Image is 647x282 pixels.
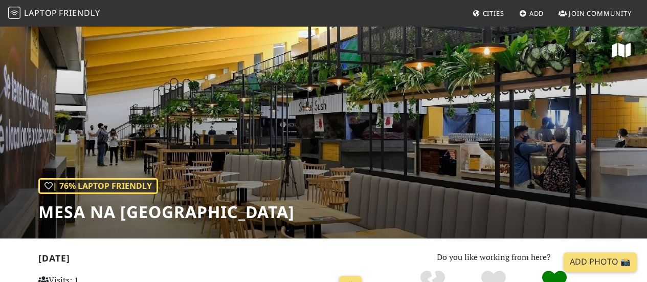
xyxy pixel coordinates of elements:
a: Cities [468,4,508,23]
span: Laptop [24,7,57,18]
h1: Mesa na [GEOGRAPHIC_DATA] [38,202,295,222]
span: Add [529,9,544,18]
div: | 76% Laptop Friendly [38,178,158,194]
img: LaptopFriendly [8,7,20,19]
span: Join Community [569,9,632,18]
a: Add [515,4,548,23]
a: LaptopFriendly LaptopFriendly [8,5,100,23]
a: Join Community [554,4,636,23]
a: Add Photo 📸 [564,252,637,272]
p: Do you like working from here? [378,251,609,264]
span: Cities [483,9,504,18]
span: Friendly [59,7,100,18]
h2: [DATE] [38,253,366,268]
